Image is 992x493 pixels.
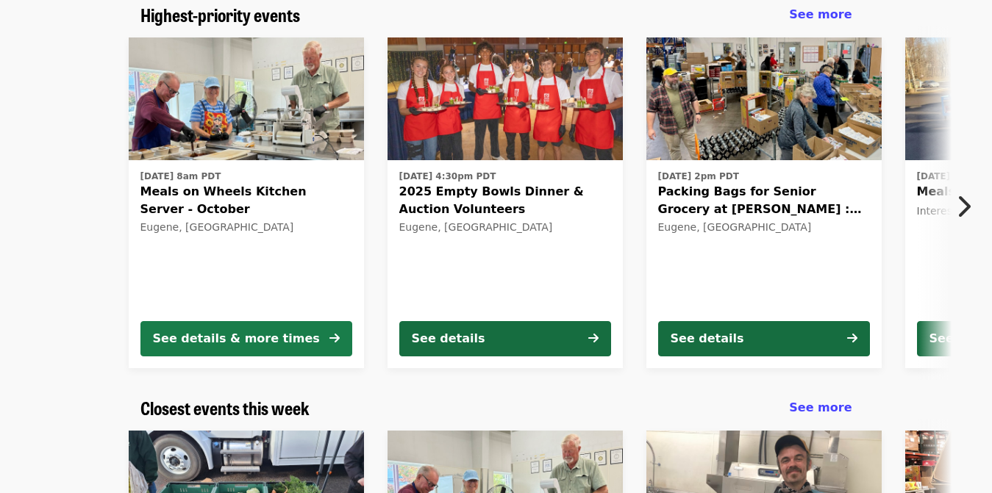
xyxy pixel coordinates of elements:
button: Next item [943,186,992,227]
time: [DATE] 2pm PDT [658,170,739,183]
button: See details [399,321,611,356]
img: 2025 Empty Bowls Dinner & Auction Volunteers organized by FOOD For Lane County [388,37,623,161]
div: See details [671,330,744,348]
i: chevron-right icon [956,192,971,220]
div: Eugene, [GEOGRAPHIC_DATA] [399,221,611,234]
time: [DATE] 4:30pm PDT [399,170,496,183]
time: [DATE] 8am PDT [140,170,221,183]
img: Meals on Wheels Kitchen Server - October organized by FOOD For Lane County [129,37,364,161]
a: See details for "2025 Empty Bowls Dinner & Auction Volunteers" [388,37,623,368]
span: Meals on Wheels Kitchen Server - October [140,183,352,218]
a: Closest events this week [140,397,310,419]
img: Packing Bags for Senior Grocery at Bailey Hill : October organized by FOOD For Lane County [646,37,882,161]
div: Eugene, [GEOGRAPHIC_DATA] [140,221,352,234]
i: arrow-right icon [588,331,599,345]
a: Highest-priority events [140,4,300,26]
i: arrow-right icon [329,331,340,345]
a: See details for "Meals on Wheels Kitchen Server - October" [129,37,364,368]
button: See details [658,321,870,356]
span: 2025 Empty Bowls Dinner & Auction Volunteers [399,183,611,218]
a: See details for "Packing Bags for Senior Grocery at Bailey Hill : October" [646,37,882,368]
span: See more [789,7,852,21]
a: See more [789,6,852,24]
a: See more [789,399,852,417]
div: Highest-priority events [129,4,864,26]
div: Closest events this week [129,397,864,419]
span: Closest events this week [140,395,310,420]
button: See details & more times [140,321,352,356]
span: Packing Bags for Senior Grocery at [PERSON_NAME] : October [658,183,870,218]
div: Eugene, [GEOGRAPHIC_DATA] [658,221,870,234]
span: Interest Form [917,205,986,217]
div: See details [412,330,485,348]
i: arrow-right icon [847,331,857,345]
span: Highest-priority events [140,1,300,27]
span: See more [789,400,852,414]
div: See details & more times [153,330,320,348]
